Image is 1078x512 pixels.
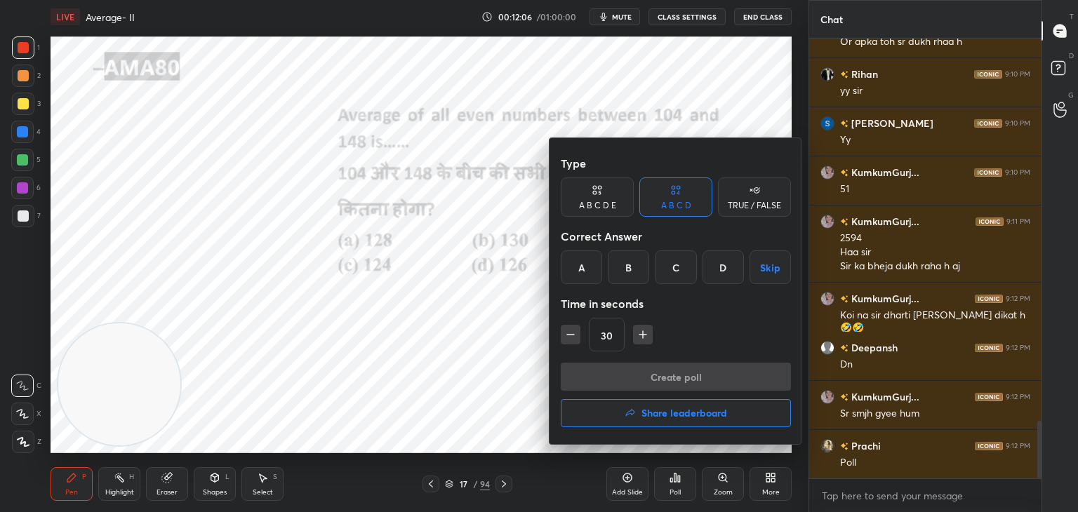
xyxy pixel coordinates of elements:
[750,250,791,284] button: Skip
[561,222,791,250] div: Correct Answer
[641,408,727,418] h4: Share leaderboard
[728,201,781,210] div: TRUE / FALSE
[561,250,602,284] div: A
[579,201,616,210] div: A B C D E
[655,250,696,284] div: C
[561,290,791,318] div: Time in seconds
[608,250,649,284] div: B
[661,201,691,210] div: A B C D
[703,250,744,284] div: D
[561,399,791,427] button: Share leaderboard
[561,149,791,177] div: Type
